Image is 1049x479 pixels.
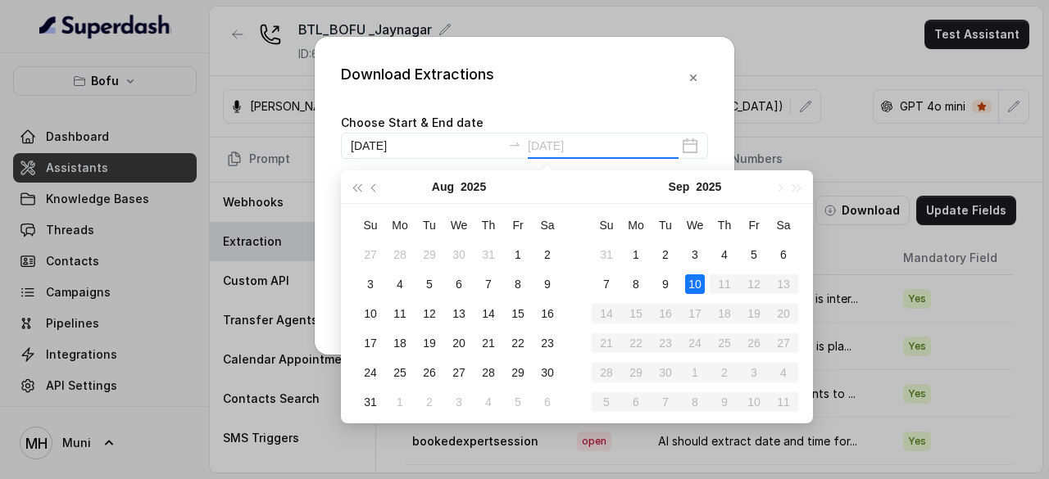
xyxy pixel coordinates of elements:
td: 2025-09-03 [444,387,474,417]
div: 30 [538,363,557,382]
td: 2025-08-13 [444,299,474,328]
input: Start date [351,137,502,155]
div: 19 [420,333,439,353]
td: 2025-08-31 [356,387,385,417]
td: 2025-09-01 [621,240,651,269]
div: 15 [508,304,528,323]
div: 1 [390,392,410,412]
td: 2025-09-06 [769,240,798,269]
div: 9 [538,274,557,294]
button: Aug [432,170,454,203]
td: 2025-07-27 [356,240,385,269]
td: 2025-09-08 [621,269,651,299]
td: 2025-09-10 [680,269,710,299]
th: Sa [769,210,798,240]
div: 8 [626,274,646,294]
div: 26 [420,363,439,382]
div: 5 [744,245,764,264]
td: 2025-07-31 [474,240,503,269]
td: 2025-09-02 [415,387,444,417]
div: 3 [449,392,469,412]
td: 2025-08-08 [503,269,533,299]
td: 2025-08-20 [444,328,474,358]
td: 2025-08-24 [356,358,385,387]
div: 1 [626,245,646,264]
th: Th [474,210,503,240]
div: 2 [420,392,439,412]
div: 7 [479,274,498,294]
td: 2025-08-05 [415,269,444,299]
div: 14 [479,304,498,323]
td: 2025-08-15 [503,299,533,328]
td: 2025-09-02 [651,240,680,269]
div: 1 [508,245,528,264]
input: End date [528,137,679,155]
div: Download Extractions [341,63,494,93]
td: 2025-08-18 [385,328,415,358]
button: 2025 [461,170,486,203]
td: 2025-07-29 [415,240,444,269]
td: 2025-07-30 [444,240,474,269]
th: Mo [621,210,651,240]
td: 2025-08-12 [415,299,444,328]
div: 6 [538,392,557,412]
td: 2025-08-28 [474,358,503,387]
td: 2025-09-09 [651,269,680,299]
div: 31 [479,245,498,264]
div: 4 [479,392,498,412]
div: 2 [538,245,557,264]
td: 2025-08-11 [385,299,415,328]
td: 2025-08-10 [356,299,385,328]
div: 22 [508,333,528,353]
div: 28 [479,363,498,382]
td: 2025-08-30 [533,358,562,387]
div: 20 [449,333,469,353]
td: 2025-09-03 [680,240,710,269]
td: 2025-08-27 [444,358,474,387]
div: 27 [361,245,380,264]
td: 2025-08-26 [415,358,444,387]
div: 24 [361,363,380,382]
td: 2025-08-07 [474,269,503,299]
div: 4 [390,274,410,294]
button: 2025 [696,170,721,203]
td: 2025-09-06 [533,387,562,417]
td: 2025-09-07 [592,269,621,299]
div: 29 [420,245,439,264]
th: Su [356,210,385,240]
td: 2025-08-04 [385,269,415,299]
td: 2025-07-28 [385,240,415,269]
div: 12 [420,304,439,323]
td: 2025-08-31 [592,240,621,269]
td: 2025-08-09 [533,269,562,299]
div: 10 [361,304,380,323]
div: 27 [449,363,469,382]
div: 9 [656,274,675,294]
td: 2025-08-21 [474,328,503,358]
th: Tu [415,210,444,240]
div: 5 [420,274,439,294]
div: 31 [361,392,380,412]
div: 8 [508,274,528,294]
div: 30 [449,245,469,264]
div: 2 [656,245,675,264]
div: 28 [390,245,410,264]
div: 16 [538,304,557,323]
td: 2025-08-17 [356,328,385,358]
div: 18 [390,333,410,353]
td: 2025-08-06 [444,269,474,299]
td: 2025-08-14 [474,299,503,328]
span: to [508,138,521,151]
div: 11 [390,304,410,323]
div: 25 [390,363,410,382]
th: Fr [503,210,533,240]
th: Fr [739,210,769,240]
div: 29 [508,363,528,382]
td: 2025-08-19 [415,328,444,358]
div: 3 [685,245,705,264]
td: 2025-08-23 [533,328,562,358]
td: 2025-08-16 [533,299,562,328]
div: 17 [361,333,380,353]
th: Tu [651,210,680,240]
th: Th [710,210,739,240]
